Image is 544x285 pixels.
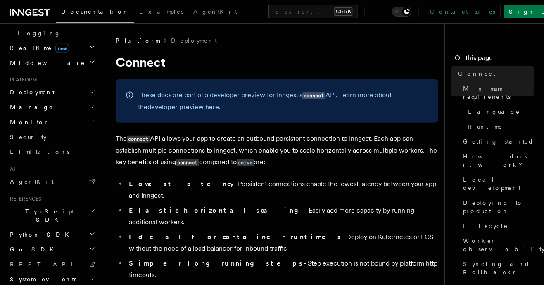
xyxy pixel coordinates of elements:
[61,8,129,15] span: Documentation
[129,259,304,267] strong: Simpler long running steps
[7,44,69,52] span: Realtime
[14,26,97,41] a: Logging
[458,69,496,78] span: Connect
[7,85,97,100] button: Deployment
[18,30,61,36] span: Logging
[268,5,358,18] button: Search...Ctrl+K
[7,100,97,115] button: Manage
[7,130,97,145] a: Security
[7,257,97,272] a: REST API
[193,8,237,15] span: AgentKit
[7,115,97,130] button: Monitor
[7,118,49,127] span: Monitor
[460,149,534,172] a: How does it work?
[463,199,534,215] span: Deploying to production
[460,256,534,280] a: Syncing and Rollbacks
[7,77,37,84] span: Platform
[463,84,534,101] span: Minimum requirements
[455,53,534,66] h4: On this page
[463,137,534,146] span: Getting started
[7,41,97,55] button: Realtimenew
[134,2,188,22] a: Examples
[116,55,438,69] h1: Connect
[7,208,89,224] span: TypeScript SDK
[7,228,97,242] button: Python SDK
[7,55,97,70] button: Middleware
[126,178,438,201] li: - Persistent connections enable the lowest latency between your app and Inngest.
[147,103,219,111] a: developer preview here
[10,134,47,141] span: Security
[171,36,217,45] a: Deployment
[463,260,534,276] span: Syncing and Rollbacks
[463,175,534,192] span: Local development
[460,134,534,149] a: Getting started
[139,8,183,15] span: Examples
[468,122,503,131] span: Runtime
[460,81,534,104] a: Minimum requirements
[460,172,534,195] a: Local development
[7,196,41,203] span: References
[10,261,80,268] span: REST API
[10,179,54,185] span: AgentKit
[7,231,74,239] span: Python SDK
[116,133,438,168] p: The API allows your app to create an outbound persistent connection to Inngest. Each app can esta...
[465,119,534,134] a: Runtime
[460,233,534,256] a: Worker observability
[7,275,76,284] span: System events
[176,159,199,166] code: connect
[7,89,55,97] span: Deployment
[7,246,59,254] span: Go SDK
[455,66,534,81] a: Connect
[129,233,342,241] strong: Ideal for container runtimes
[55,44,69,53] span: new
[392,7,412,17] button: Toggle dark mode
[7,242,97,257] button: Go SDK
[7,103,53,112] span: Manage
[116,36,159,45] span: Platform
[425,5,501,18] a: Contact sales
[237,159,254,166] code: serve
[460,218,534,233] a: Lifecycle
[126,258,438,281] li: - Step execution is not bound by platform http timeouts.
[465,104,534,119] a: Language
[7,175,97,189] a: AgentKit
[7,166,15,173] span: AI
[126,231,438,254] li: - Deploy on Kubernetes or ECS without the need of a load balancer for inbound traffic
[463,222,508,230] span: Lifecycle
[7,204,97,228] button: TypeScript SDK
[302,92,325,99] code: connect
[468,108,520,116] span: Language
[129,206,304,214] strong: Elastic horizontal scaling
[188,2,242,22] a: AgentKit
[463,152,534,169] span: How does it work?
[126,205,438,228] li: - Easily add more capacity by running additional workers.
[7,59,85,67] span: Middleware
[127,136,150,143] code: connect
[237,158,254,166] a: serve
[460,195,534,218] a: Deploying to production
[10,149,69,156] span: Limitations
[129,180,234,188] strong: Lowest latency
[138,89,428,113] p: These docs are part of a developer preview for Inngest's API. Learn more about the .
[7,145,97,160] a: Limitations
[56,2,134,23] a: Documentation
[334,7,353,16] kbd: Ctrl+K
